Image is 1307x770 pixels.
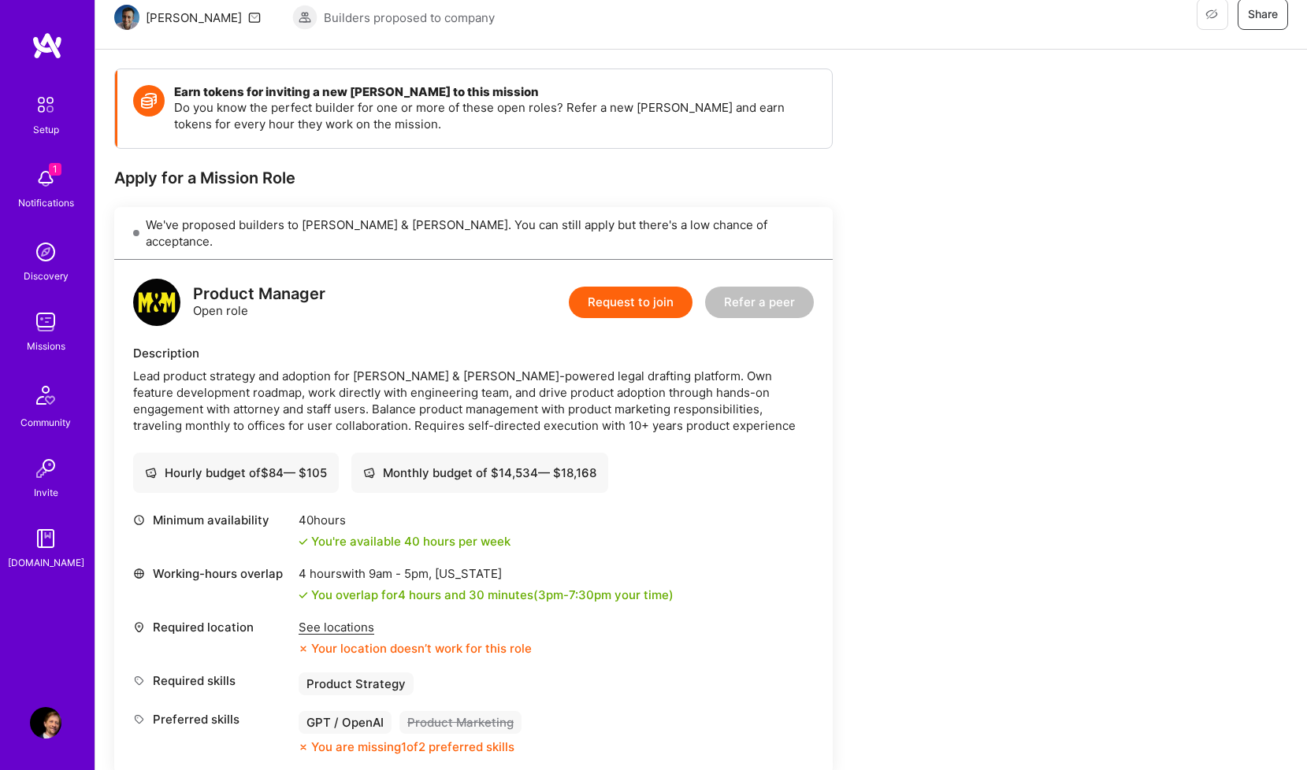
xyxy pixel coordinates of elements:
div: Product Strategy [299,672,414,695]
a: User Avatar [26,707,65,739]
img: Builders proposed to company [292,5,317,30]
img: guide book [30,523,61,554]
div: GPT / OpenAI [299,711,392,734]
div: We've proposed builders to [PERSON_NAME] & [PERSON_NAME]. You can still apply but there's a low c... [114,207,833,260]
span: 1 [49,163,61,176]
span: Builders proposed to company [324,9,495,26]
i: icon Check [299,537,308,546]
span: 3pm - 7:30pm [538,587,611,602]
div: Lead product strategy and adoption for [PERSON_NAME] & [PERSON_NAME]-powered legal drafting platf... [133,368,814,434]
div: You are missing 1 of 2 preferred skills [311,739,514,755]
i: icon Check [299,590,308,600]
div: You're available 40 hours per week [299,533,511,550]
div: Required location [133,619,291,635]
div: Minimum availability [133,512,291,528]
div: Discovery [24,268,69,284]
i: icon Clock [133,514,145,526]
img: Community [27,376,65,414]
img: Token icon [133,85,165,117]
i: icon CloseOrange [299,742,308,752]
img: teamwork [30,306,61,338]
div: Community [20,414,71,431]
img: setup [29,88,62,121]
img: logo [133,279,180,326]
div: Description [133,345,814,361]
span: Share [1248,6,1278,22]
i: icon World [133,568,145,579]
div: You overlap for 4 hours and 30 minutes ( your time) [311,587,674,603]
div: Notifications [18,194,74,211]
button: Refer a peer [705,287,814,318]
div: [PERSON_NAME] [146,9,242,26]
div: Product Marketing [399,711,522,734]
i: icon Tag [133,675,145,687]
div: Setup [33,121,59,138]
div: [DOMAIN_NAME] [8,554,84,571]
div: Missions [27,338,65,354]
span: 9am - 5pm , [366,566,435,581]
img: discovery [30,236,61,268]
i: icon Tag [133,713,145,725]
i: icon Cash [145,467,157,479]
img: Team Architect [114,5,139,30]
div: Hourly budget of $ 84 — $ 105 [145,465,327,481]
div: Apply for a Mission Role [114,168,833,188]
button: Request to join [569,287,692,318]
i: icon Cash [363,467,375,479]
img: logo [32,31,63,60]
div: 40 hours [299,512,511,528]
div: See locations [299,619,532,635]
p: Do you know the perfect builder for one or more of these open roles? Refer a new [PERSON_NAME] an... [174,99,816,132]
div: Preferred skills [133,711,291,727]
i: icon CloseOrange [299,644,308,653]
img: User Avatar [30,707,61,739]
div: Your location doesn’t work for this role [299,640,532,657]
i: icon Mail [248,11,261,24]
i: icon Location [133,621,145,633]
div: Required skills [133,672,291,689]
div: 4 hours with [US_STATE] [299,565,674,582]
div: Invite [34,484,58,501]
img: bell [30,163,61,194]
div: Working-hours overlap [133,565,291,582]
div: Open role [193,286,325,319]
i: icon EyeClosed [1205,8,1218,20]
img: Invite [30,453,61,484]
div: Monthly budget of $ 14,534 — $ 18,168 [363,465,596,481]
h4: Earn tokens for inviting a new [PERSON_NAME] to this mission [174,85,816,99]
div: Product Manager [193,286,325,302]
